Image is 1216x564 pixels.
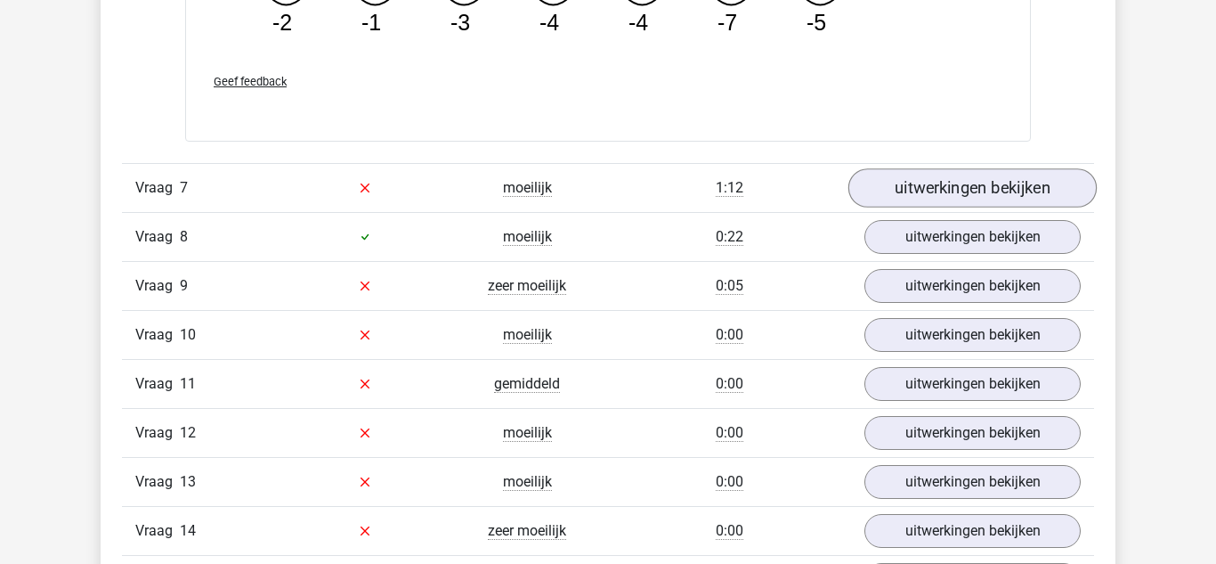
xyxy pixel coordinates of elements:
[716,424,743,442] span: 0:00
[180,326,196,343] span: 10
[180,375,196,392] span: 11
[716,277,743,295] span: 0:05
[716,326,743,344] span: 0:00
[488,277,566,295] span: zeer moeilijk
[503,326,552,344] span: moeilijk
[716,228,743,246] span: 0:22
[180,179,188,196] span: 7
[135,226,180,248] span: Vraag
[503,228,552,246] span: moeilijk
[539,10,559,35] tspan: -4
[716,179,743,197] span: 1:12
[450,10,470,35] tspan: -3
[214,75,287,88] span: Geef feedback
[503,179,552,197] span: moeilijk
[503,473,552,491] span: moeilijk
[864,269,1081,303] a: uitwerkingen bekijken
[864,416,1081,450] a: uitwerkingen bekijken
[488,522,566,540] span: zeer moeilijk
[135,177,180,199] span: Vraag
[135,324,180,346] span: Vraag
[864,514,1081,548] a: uitwerkingen bekijken
[135,275,180,297] span: Vraag
[135,422,180,444] span: Vraag
[716,473,743,491] span: 0:00
[864,465,1081,499] a: uitwerkingen bekijken
[135,471,180,493] span: Vraag
[135,373,180,395] span: Vraag
[361,10,381,35] tspan: -1
[717,10,737,35] tspan: -7
[180,277,188,294] span: 9
[864,367,1081,401] a: uitwerkingen bekijken
[180,424,196,441] span: 12
[272,10,292,35] tspan: -2
[807,10,826,35] tspan: -5
[180,522,196,539] span: 14
[864,318,1081,352] a: uitwerkingen bekijken
[503,424,552,442] span: moeilijk
[180,228,188,245] span: 8
[864,220,1081,254] a: uitwerkingen bekijken
[716,522,743,540] span: 0:00
[494,375,560,393] span: gemiddeld
[135,520,180,542] span: Vraag
[628,10,648,35] tspan: -4
[716,375,743,393] span: 0:00
[180,473,196,490] span: 13
[848,168,1097,208] a: uitwerkingen bekijken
